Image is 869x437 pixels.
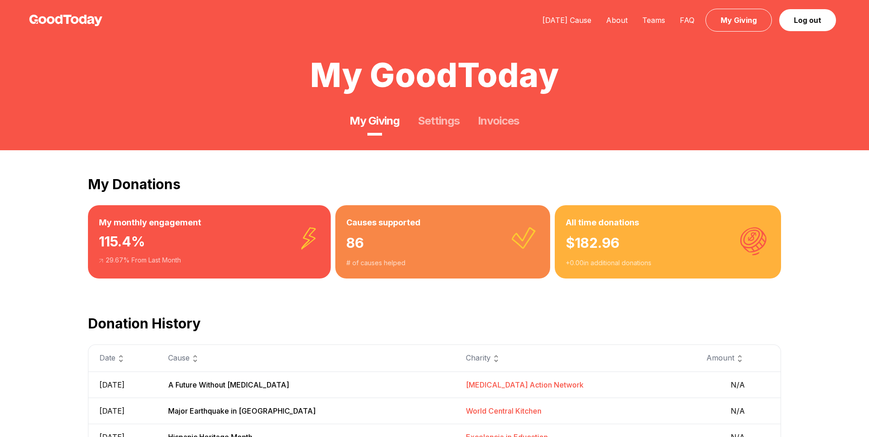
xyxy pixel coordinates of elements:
[706,352,770,364] div: Amount
[350,114,399,128] a: My Giving
[346,229,539,258] div: 86
[99,352,146,364] div: Date
[672,16,702,25] a: FAQ
[466,380,584,389] span: [MEDICAL_DATA] Action Network
[168,352,444,364] div: Cause
[88,398,157,424] td: [DATE]
[706,405,770,416] span: N/A
[29,15,103,26] img: GoodToday
[418,114,459,128] a: Settings
[599,16,635,25] a: About
[168,380,289,389] span: A Future Without [MEDICAL_DATA]
[706,379,770,390] span: N/A
[779,9,836,31] a: Log out
[99,216,320,229] h3: My monthly engagement
[168,406,316,415] span: Major Earthquake in [GEOGRAPHIC_DATA]
[88,371,157,398] td: [DATE]
[346,258,539,268] div: # of causes helped
[346,216,539,229] h3: Causes supported
[88,176,781,192] h2: My Donations
[99,229,320,256] div: 115.4 %
[635,16,672,25] a: Teams
[466,406,541,415] span: World Central Kitchen
[88,315,781,332] h2: Donation History
[566,258,770,268] div: + 0.00 in additional donations
[705,9,772,32] a: My Giving
[535,16,599,25] a: [DATE] Cause
[566,216,770,229] h3: All time donations
[478,114,519,128] a: Invoices
[99,256,320,265] div: 29.67 % From Last Month
[566,229,770,258] div: $ 182.96
[466,352,684,364] div: Charity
